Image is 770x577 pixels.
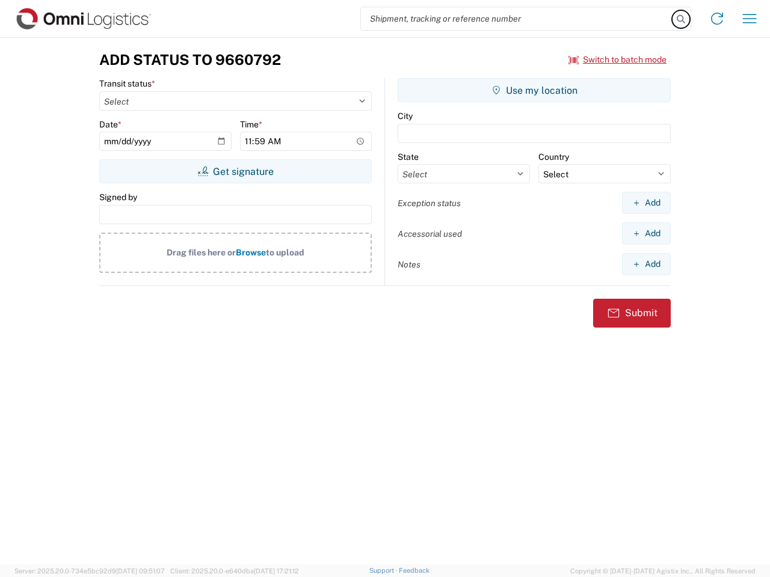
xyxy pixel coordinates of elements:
[538,151,569,162] label: Country
[369,567,399,574] a: Support
[622,253,671,275] button: Add
[99,78,155,89] label: Transit status
[622,222,671,245] button: Add
[240,119,262,130] label: Time
[116,567,165,575] span: [DATE] 09:51:07
[236,248,266,257] span: Browse
[398,198,461,209] label: Exception status
[99,192,137,203] label: Signed by
[622,192,671,214] button: Add
[99,119,122,130] label: Date
[99,51,281,69] h3: Add Status to 9660792
[254,567,299,575] span: [DATE] 17:21:12
[399,567,430,574] a: Feedback
[99,159,372,183] button: Get signature
[398,259,420,270] label: Notes
[568,50,667,70] button: Switch to batch mode
[361,7,673,30] input: Shipment, tracking or reference number
[266,248,304,257] span: to upload
[398,111,413,121] label: City
[14,567,165,575] span: Server: 2025.20.0-734e5bc92d9
[167,248,236,257] span: Drag files here or
[170,567,299,575] span: Client: 2025.20.0-e640dba
[398,228,462,239] label: Accessorial used
[398,78,671,102] button: Use my location
[570,566,756,576] span: Copyright © [DATE]-[DATE] Agistix Inc., All Rights Reserved
[593,299,671,328] button: Submit
[398,151,419,162] label: State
